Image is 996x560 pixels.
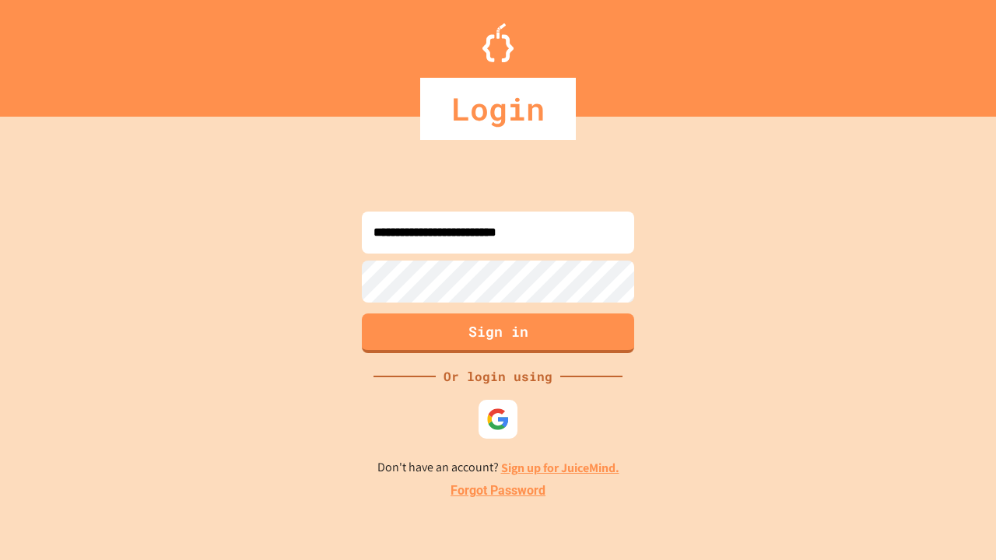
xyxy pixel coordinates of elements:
p: Don't have an account? [377,458,619,478]
div: Login [420,78,576,140]
img: Logo.svg [482,23,514,62]
a: Forgot Password [451,481,545,500]
a: Sign up for JuiceMind. [501,460,619,476]
div: Or login using [436,367,560,386]
img: google-icon.svg [486,408,510,431]
button: Sign in [362,313,634,353]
